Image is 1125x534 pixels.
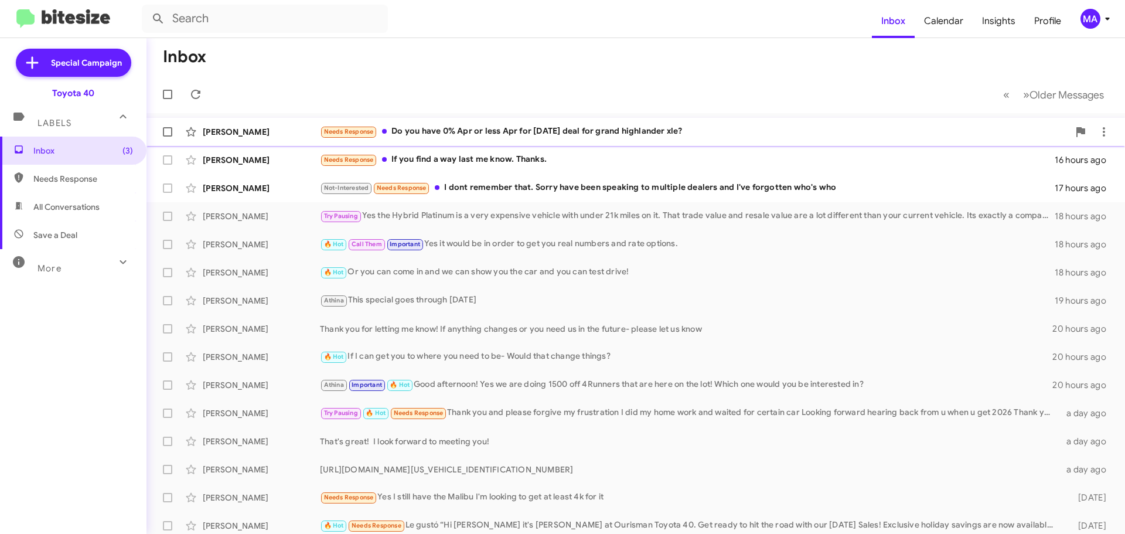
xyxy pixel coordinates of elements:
span: Athina [324,297,344,304]
span: Needs Response [324,128,374,135]
a: Calendar [915,4,973,38]
div: Yes it would be in order to get you real numbers and rate options. [320,237,1055,251]
div: [PERSON_NAME] [203,492,320,504]
div: I dont remember that. Sorry have been speaking to multiple dealers and I've forgotten who's who [320,181,1055,195]
span: Important [390,240,420,248]
div: 20 hours ago [1052,379,1116,391]
span: Needs Response [377,184,427,192]
span: 🔥 Hot [324,353,344,360]
span: « [1003,87,1010,102]
span: Athina [324,381,344,389]
span: Needs Response [33,173,133,185]
div: If I can get you to where you need to be- Would that change things? [320,350,1052,363]
div: 18 hours ago [1055,267,1116,278]
div: 18 hours ago [1055,239,1116,250]
div: If you find a way last me know. Thanks. [320,153,1055,166]
span: Important [352,381,382,389]
span: Try Pausing [324,212,358,220]
div: [PERSON_NAME] [203,520,320,532]
span: Not-Interested [324,184,369,192]
span: Labels [37,118,71,128]
div: MA [1080,9,1100,29]
a: Inbox [872,4,915,38]
div: Thank you for letting me know! If anything changes or you need us in the future- please let us know [320,323,1052,335]
a: Special Campaign [16,49,131,77]
div: [PERSON_NAME] [203,126,320,138]
span: 🔥 Hot [390,381,410,389]
div: [PERSON_NAME] [203,154,320,166]
span: Save a Deal [33,229,77,241]
div: [PERSON_NAME] [203,407,320,419]
button: Previous [996,83,1017,107]
span: Needs Response [324,156,374,164]
a: Insights [973,4,1025,38]
button: Next [1016,83,1111,107]
span: Needs Response [324,494,374,501]
div: [DATE] [1059,520,1116,532]
div: Yes I still have the Malibu I'm looking to get at least 4k for it [320,491,1059,504]
span: 🔥 Hot [324,268,344,276]
div: Good afternoon! Yes we are doing 1500 off 4Runners that are here on the lot! Which one would you ... [320,378,1052,392]
span: Older Messages [1029,89,1104,101]
div: Thank you and please forgive my frustration I did my home work and waited for certain car Looking... [320,406,1059,420]
span: Needs Response [352,522,401,529]
div: [PERSON_NAME] [203,379,320,391]
div: 19 hours ago [1055,295,1116,307]
div: [PERSON_NAME] [203,267,320,278]
div: Le gustó “Hi [PERSON_NAME] it's [PERSON_NAME] at Ourisman Toyota 40. Get ready to hit the road wi... [320,519,1059,532]
span: » [1023,87,1029,102]
div: [PERSON_NAME] [203,323,320,335]
span: 🔥 Hot [324,522,344,529]
div: [URL][DOMAIN_NAME][US_VEHICLE_IDENTIFICATION_NUMBER] [320,464,1059,475]
div: 20 hours ago [1052,323,1116,335]
div: [PERSON_NAME] [203,436,320,447]
div: [PERSON_NAME] [203,210,320,222]
span: (3) [122,145,133,157]
span: Needs Response [394,409,444,417]
div: Toyota 40 [52,87,94,99]
div: a day ago [1059,464,1116,475]
span: 🔥 Hot [366,409,386,417]
div: [PERSON_NAME] [203,351,320,363]
span: Call Them [352,240,382,248]
div: Or you can come in and we can show you the car and you can test drive! [320,266,1055,279]
span: Inbox [33,145,133,157]
div: [DATE] [1059,492,1116,504]
div: [PERSON_NAME] [203,464,320,475]
span: More [37,263,62,274]
div: [PERSON_NAME] [203,182,320,194]
span: 🔥 Hot [324,240,344,248]
div: Yes the Hybrid Platinum is a very expensive vehicle with under 21k miles on it. That trade value ... [320,209,1055,223]
div: 20 hours ago [1052,351,1116,363]
span: Special Campaign [51,57,122,69]
input: Search [142,5,388,33]
span: Try Pausing [324,409,358,417]
div: a day ago [1059,436,1116,447]
nav: Page navigation example [997,83,1111,107]
span: All Conversations [33,201,100,213]
h1: Inbox [163,47,206,66]
div: a day ago [1059,407,1116,419]
div: 16 hours ago [1055,154,1116,166]
div: [PERSON_NAME] [203,239,320,250]
div: 18 hours ago [1055,210,1116,222]
div: 17 hours ago [1055,182,1116,194]
div: That's great! I look forward to meeting you! [320,436,1059,447]
a: Profile [1025,4,1071,38]
button: MA [1071,9,1112,29]
div: Do you have 0% Apr or less Apr for [DATE] deal for grand highlander xle? [320,125,1069,138]
div: [PERSON_NAME] [203,295,320,307]
div: This special goes through [DATE] [320,294,1055,307]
